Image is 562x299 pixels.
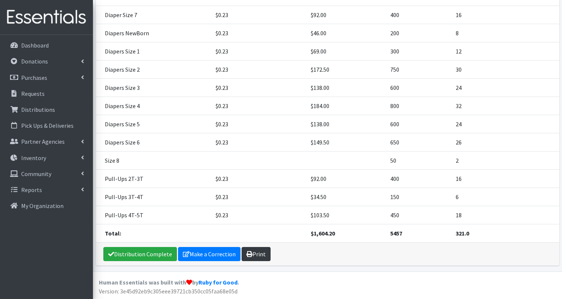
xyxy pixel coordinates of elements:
[21,138,65,145] p: Partner Agencies
[211,24,306,42] td: $0.23
[386,170,451,188] td: 400
[306,170,386,188] td: $92.00
[451,152,559,170] td: 2
[211,6,306,24] td: $0.23
[103,247,177,261] a: Distribution Complete
[3,182,90,197] a: Reports
[21,58,48,65] p: Donations
[306,79,386,97] td: $138.00
[96,206,211,224] td: Pull-Ups 4T-5T
[211,170,306,188] td: $0.23
[96,61,211,79] td: Diapers Size 2
[386,188,451,206] td: 150
[306,61,386,79] td: $172.50
[386,152,451,170] td: 50
[451,115,559,133] td: 24
[451,170,559,188] td: 16
[96,97,211,115] td: Diapers Size 4
[21,154,46,162] p: Inventory
[96,24,211,42] td: Diapers NewBorn
[96,188,211,206] td: Pull-Ups 3T-4T
[386,206,451,224] td: 450
[211,115,306,133] td: $0.23
[96,133,211,152] td: Diapers Size 6
[451,133,559,152] td: 26
[21,74,47,81] p: Purchases
[242,247,271,261] a: Print
[96,42,211,61] td: Diapers Size 1
[386,42,451,61] td: 300
[3,134,90,149] a: Partner Agencies
[198,279,238,286] a: Ruby for Good
[105,230,121,237] strong: Total:
[211,79,306,97] td: $0.23
[3,102,90,117] a: Distributions
[306,97,386,115] td: $184.00
[3,5,90,30] img: HumanEssentials
[96,79,211,97] td: Diapers Size 3
[451,24,559,42] td: 8
[386,115,451,133] td: 600
[306,42,386,61] td: $69.00
[386,79,451,97] td: 600
[211,133,306,152] td: $0.23
[456,230,469,237] strong: 321.0
[3,38,90,53] a: Dashboard
[451,79,559,97] td: 24
[451,61,559,79] td: 30
[99,287,238,295] span: Version: 3e45d92eb9c305eee39721cb350cc05faa68e05d
[99,279,239,286] strong: Human Essentials was built with by .
[451,206,559,224] td: 18
[306,115,386,133] td: $138.00
[96,152,211,170] td: Size 8
[96,115,211,133] td: Diapers Size 5
[21,90,45,97] p: Requests
[178,247,240,261] a: Make a Correction
[211,61,306,79] td: $0.23
[451,188,559,206] td: 6
[386,6,451,24] td: 400
[21,202,64,209] p: My Organization
[211,42,306,61] td: $0.23
[21,42,49,49] p: Dashboard
[306,24,386,42] td: $46.00
[211,188,306,206] td: $0.23
[96,170,211,188] td: Pull-Ups 2T-3T
[386,97,451,115] td: 800
[386,61,451,79] td: 750
[3,166,90,181] a: Community
[211,206,306,224] td: $0.23
[3,70,90,85] a: Purchases
[451,6,559,24] td: 16
[3,86,90,101] a: Requests
[306,206,386,224] td: $103.50
[96,6,211,24] td: Diaper Size 7
[386,133,451,152] td: 650
[386,24,451,42] td: 200
[21,122,74,129] p: Pick Ups & Deliveries
[21,170,51,178] p: Community
[3,54,90,69] a: Donations
[3,118,90,133] a: Pick Ups & Deliveries
[451,42,559,61] td: 12
[306,188,386,206] td: $34.50
[306,6,386,24] td: $92.00
[451,97,559,115] td: 32
[3,150,90,165] a: Inventory
[311,230,335,237] strong: $1,604.20
[21,106,55,113] p: Distributions
[390,230,402,237] strong: 5457
[211,97,306,115] td: $0.23
[3,198,90,213] a: My Organization
[21,186,42,194] p: Reports
[306,133,386,152] td: $149.50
